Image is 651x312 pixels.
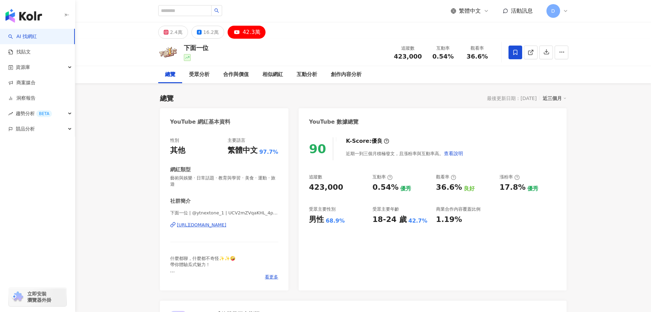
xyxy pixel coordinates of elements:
[9,288,66,306] a: chrome extension立即安裝 瀏覽器外掛
[372,214,407,225] div: 18-24 歲
[170,145,185,156] div: 其他
[372,206,399,212] div: 受眾主要年齡
[444,147,463,160] button: 查看說明
[444,151,463,156] span: 查看說明
[27,291,51,303] span: 立即安裝 瀏覽器外掛
[309,118,358,126] div: YouTube 數據總覽
[223,71,249,79] div: 合作與價值
[8,95,36,102] a: 洞察報告
[170,27,182,37] div: 2.4萬
[500,182,526,193] div: 17.8%
[432,53,453,60] span: 0.54%
[5,9,42,23] img: logo
[346,137,389,145] div: K-Score :
[551,7,555,15] span: D
[500,174,520,180] div: 漲粉率
[309,174,322,180] div: 追蹤數
[36,110,52,117] div: BETA
[309,182,343,193] div: 423,000
[309,206,336,212] div: 受眾主要性別
[8,79,36,86] a: 商案媒合
[170,175,279,187] span: 藝術與娛樂 · 日常話題 · 教育與學習 · 美食 · 運動 · 旅遊
[297,71,317,79] div: 互動分析
[16,106,52,121] span: 趨勢分析
[228,26,266,39] button: 42.3萬
[165,71,175,79] div: 總覽
[371,137,382,145] div: 優良
[309,142,326,156] div: 90
[191,26,224,39] button: 16.2萬
[170,137,179,143] div: 性別
[436,174,456,180] div: 觀看率
[464,185,475,192] div: 良好
[265,274,278,280] span: 看更多
[203,27,219,37] div: 16.2萬
[436,214,462,225] div: 1.19%
[400,185,411,192] div: 優秀
[331,71,362,79] div: 創作內容分析
[189,71,209,79] div: 受眾分析
[459,7,481,15] span: 繁體中文
[372,182,398,193] div: 0.54%
[487,96,537,101] div: 最後更新日期：[DATE]
[158,26,188,39] button: 2.4萬
[11,291,24,302] img: chrome extension
[228,145,258,156] div: 繁體中文
[466,53,488,60] span: 36.6%
[436,182,462,193] div: 36.6%
[8,33,37,40] a: searchAI 找網紅
[394,45,422,52] div: 追蹤數
[170,222,279,228] a: [URL][DOMAIN_NAME]
[243,27,260,37] div: 42.3萬
[543,94,567,103] div: 近三個月
[8,111,13,116] span: rise
[158,42,179,63] img: KOL Avatar
[170,198,191,205] div: 社群簡介
[408,217,428,225] div: 42.7%
[326,217,345,225] div: 68.9%
[177,222,227,228] div: [URL][DOMAIN_NAME]
[262,71,283,79] div: 相似網紅
[464,45,490,52] div: 觀看率
[16,60,30,75] span: 資源庫
[430,45,456,52] div: 互動率
[394,53,422,60] span: 423,000
[436,206,480,212] div: 商業合作內容覆蓋比例
[372,174,393,180] div: 互動率
[184,43,208,52] div: 下面一位
[170,166,191,173] div: 網紅類型
[8,49,31,55] a: 找貼文
[170,210,279,216] span: 下面一位 | @ytnextone_1 | UCV2mZVqaKHL_4pgfwav_DIQ
[346,147,463,160] div: 近期一到三個月積極發文，且漲粉率與互動率高。
[160,93,174,103] div: 總覽
[309,214,324,225] div: 男性
[214,8,219,13] span: search
[228,137,245,143] div: 主要語言
[511,8,533,14] span: 活動訊息
[170,118,231,126] div: YouTube 網紅基本資料
[259,148,279,156] span: 97.7%
[16,121,35,137] span: 競品分析
[527,185,538,192] div: 優秀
